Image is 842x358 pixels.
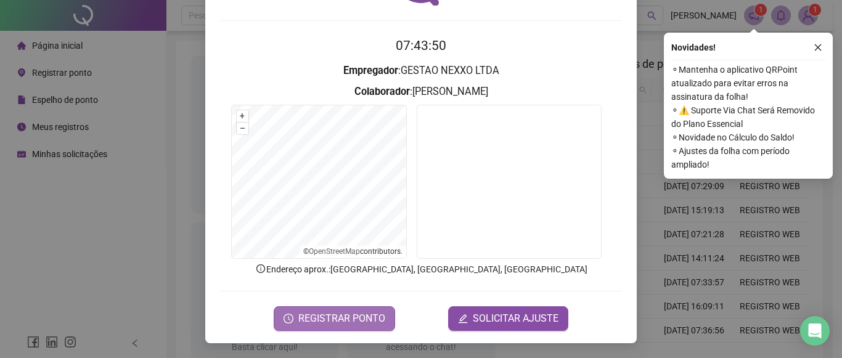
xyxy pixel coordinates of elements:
[309,247,360,256] a: OpenStreetMap
[274,306,395,331] button: REGISTRAR PONTO
[354,86,410,97] strong: Colaborador
[343,65,398,76] strong: Empregador
[298,311,385,326] span: REGISTRAR PONTO
[671,131,825,144] span: ⚬ Novidade no Cálculo do Saldo!
[220,84,622,100] h3: : [PERSON_NAME]
[671,104,825,131] span: ⚬ ⚠️ Suporte Via Chat Será Removido do Plano Essencial
[800,316,830,346] div: Open Intercom Messenger
[237,123,248,134] button: –
[814,43,822,52] span: close
[255,263,266,274] span: info-circle
[237,110,248,122] button: +
[671,63,825,104] span: ⚬ Mantenha o aplicativo QRPoint atualizado para evitar erros na assinatura da folha!
[448,306,568,331] button: editSOLICITAR AJUSTE
[303,247,403,256] li: © contributors.
[220,262,622,276] p: Endereço aprox. : [GEOGRAPHIC_DATA], [GEOGRAPHIC_DATA], [GEOGRAPHIC_DATA]
[220,63,622,79] h3: : GESTAO NEXXO LTDA
[671,41,716,54] span: Novidades !
[284,314,293,323] span: clock-circle
[396,38,446,53] time: 07:43:50
[458,314,468,323] span: edit
[473,311,558,326] span: SOLICITAR AJUSTE
[671,144,825,171] span: ⚬ Ajustes da folha com período ampliado!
